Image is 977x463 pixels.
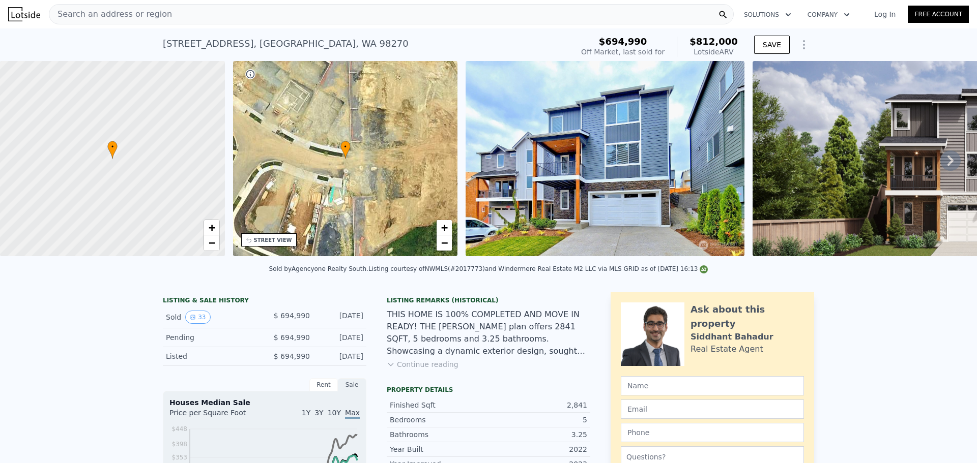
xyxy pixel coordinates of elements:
input: Name [621,376,804,395]
div: Price per Square Foot [169,408,265,424]
span: + [441,221,448,234]
a: Zoom in [204,220,219,235]
div: • [107,141,118,159]
span: $694,990 [599,36,647,47]
div: LISTING & SALE HISTORY [163,296,366,306]
span: Search an address or region [49,8,172,20]
div: Off Market, last sold for [581,47,665,57]
div: Pending [166,332,256,343]
img: Lotside [8,7,40,21]
span: $ 694,990 [274,333,310,342]
div: Sold [166,311,256,324]
div: [STREET_ADDRESS] , [GEOGRAPHIC_DATA] , WA 98270 [163,37,409,51]
span: − [208,236,215,249]
a: Zoom out [204,235,219,251]
div: 2022 [489,444,587,454]
div: Listing courtesy of NWMLS (#2017773) and Windermere Real Estate M2 LLC via MLS GRID as of [DATE] ... [368,265,708,272]
div: Listing Remarks (Historical) [387,296,590,304]
span: Max [345,409,360,419]
div: Finished Sqft [390,400,489,410]
a: Zoom in [437,220,452,235]
div: Siddhant Bahadur [691,331,773,343]
div: Property details [387,386,590,394]
span: 3Y [314,409,323,417]
span: 1Y [302,409,310,417]
div: • [340,141,351,159]
tspan: $448 [171,425,187,433]
img: NWMLS Logo [700,265,708,273]
div: 2,841 [489,400,587,410]
button: Show Options [794,35,814,55]
span: $ 694,990 [274,312,310,320]
div: 3.25 [489,429,587,440]
tspan: $353 [171,454,187,461]
div: Sold by Agencyone Realty South . [269,265,368,272]
span: • [340,142,351,151]
button: Solutions [736,6,799,24]
span: $812,000 [689,36,738,47]
input: Email [621,399,804,419]
div: Bedrooms [390,415,489,425]
div: Sale [338,378,366,391]
div: Lotside ARV [689,47,738,57]
div: THIS HOME IS 100% COMPLETED AND MOVE IN READY! THE [PERSON_NAME] plan offers 2841 SQFT, 5 bedroom... [387,308,590,357]
div: Listed [166,351,256,361]
button: Continue reading [387,359,458,369]
a: Zoom out [437,235,452,251]
span: − [441,236,448,249]
span: 10Y [328,409,341,417]
div: STREET VIEW [254,236,292,244]
img: Sale: 128814371 Parcel: 103237323 [466,61,744,256]
div: 5 [489,415,587,425]
a: Log In [862,9,908,19]
input: Phone [621,423,804,442]
a: Free Account [908,6,969,23]
span: $ 694,990 [274,352,310,360]
span: • [107,142,118,151]
div: [DATE] [318,332,363,343]
div: Houses Median Sale [169,397,360,408]
div: [DATE] [318,351,363,361]
button: Company [799,6,858,24]
tspan: $398 [171,441,187,448]
div: Ask about this property [691,302,804,331]
div: Real Estate Agent [691,343,763,355]
div: [DATE] [318,311,363,324]
div: Year Built [390,444,489,454]
div: Bathrooms [390,429,489,440]
button: SAVE [754,36,790,54]
span: + [208,221,215,234]
div: Rent [309,378,338,391]
button: View historical data [185,311,210,324]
